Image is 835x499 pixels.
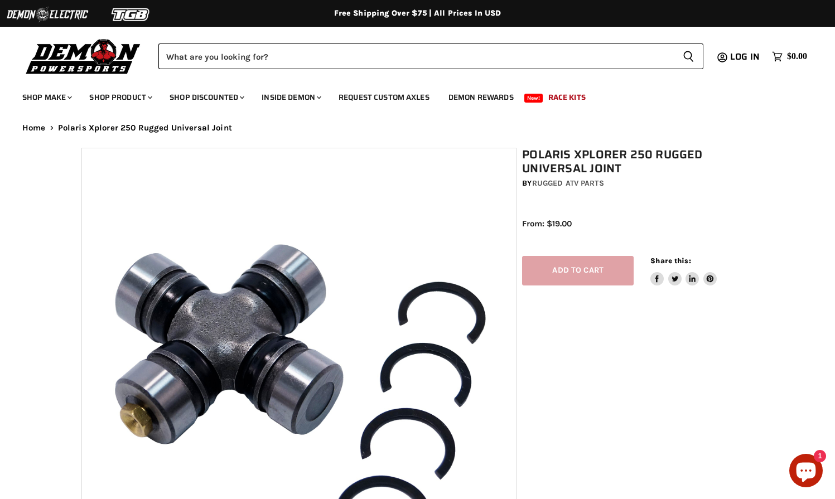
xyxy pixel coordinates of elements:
a: Race Kits [540,86,594,109]
a: Log in [725,52,766,62]
inbox-online-store-chat: Shopify online store chat [786,454,826,490]
div: by [522,177,759,190]
a: Shop Make [14,86,79,109]
a: Shop Discounted [161,86,251,109]
h1: Polaris Xplorer 250 Rugged Universal Joint [522,148,759,176]
span: New! [524,94,543,103]
a: Request Custom Axles [330,86,438,109]
a: Shop Product [81,86,159,109]
a: Rugged ATV Parts [532,178,604,188]
img: Demon Powersports [22,36,144,76]
a: Demon Rewards [440,86,522,109]
span: $0.00 [787,51,807,62]
img: TGB Logo 2 [89,4,173,25]
a: Inside Demon [253,86,328,109]
button: Search [674,43,703,69]
a: Home [22,123,46,133]
aside: Share this: [650,256,717,285]
ul: Main menu [14,81,804,109]
span: Log in [730,50,760,64]
input: Search [158,43,674,69]
img: Demon Electric Logo 2 [6,4,89,25]
a: $0.00 [766,49,813,65]
span: Share this: [650,256,691,265]
form: Product [158,43,703,69]
span: Polaris Xplorer 250 Rugged Universal Joint [58,123,232,133]
span: From: $19.00 [522,219,572,229]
